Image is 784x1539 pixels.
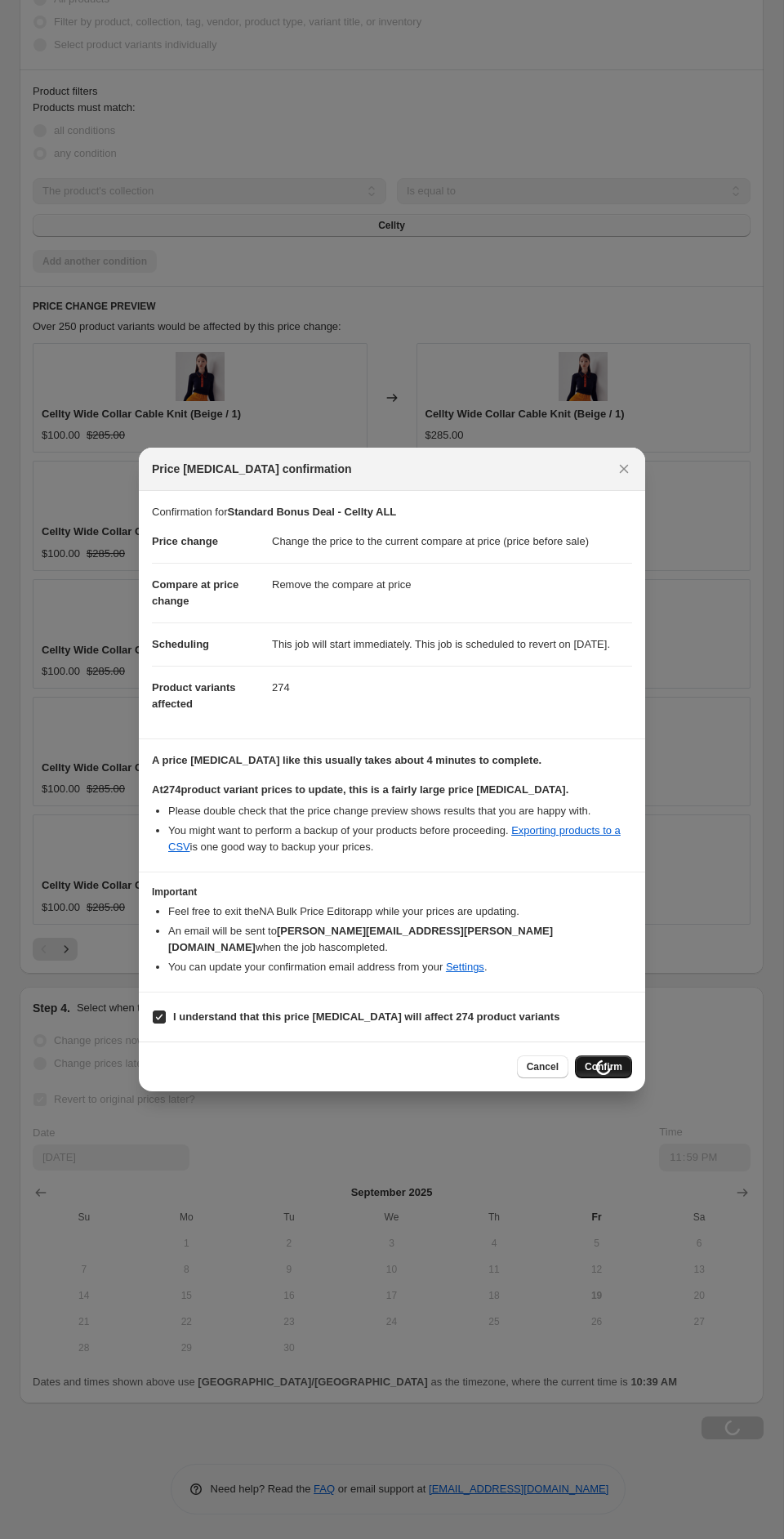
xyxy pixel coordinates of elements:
a: Exporting products to a CSV [168,824,621,853]
dd: This job will start immediately. This job is scheduled to revert on [DATE]. [272,622,632,666]
span: Price change [152,535,218,547]
b: I understand that this price [MEDICAL_DATA] will affect 274 product variants [173,1010,559,1023]
b: At 274 product variant prices to update, this is a fairly large price [MEDICAL_DATA]. [152,783,568,796]
li: Please double check that the price change preview shows results that you are happy with. [168,803,632,819]
span: Scheduling [152,638,209,650]
span: Product variants affected [152,681,236,710]
dd: Remove the compare at price [272,563,632,606]
dd: Change the price to the current compare at price (price before sale) [272,520,632,563]
b: Standard Bonus Deal - Cellty ALL [227,506,396,518]
li: Feel free to exit the NA Bulk Price Editor app while your prices are updating. [168,903,632,920]
b: A price [MEDICAL_DATA] like this usually takes about 4 minutes to complete. [152,754,541,766]
button: Close [612,457,635,480]
li: You might want to perform a backup of your products before proceeding. is one good way to backup ... [168,823,632,855]
b: [PERSON_NAME][EMAIL_ADDRESS][PERSON_NAME][DOMAIN_NAME] [168,925,553,953]
span: Price [MEDICAL_DATA] confirmation [152,461,352,477]
button: Cancel [517,1055,568,1078]
span: Compare at price change [152,578,238,607]
a: Settings [446,961,484,973]
h3: Important [152,885,632,899]
li: An email will be sent to when the job has completed . [168,923,632,956]
dd: 274 [272,666,632,709]
li: You can update your confirmation email address from your . [168,959,632,975]
p: Confirmation for [152,504,632,520]
span: Cancel [527,1060,559,1073]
